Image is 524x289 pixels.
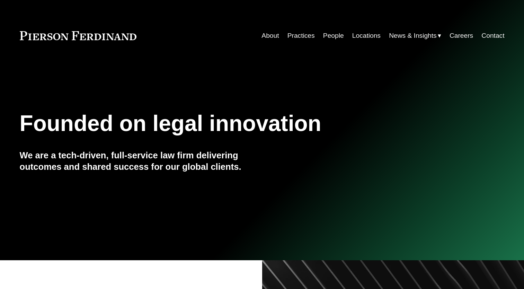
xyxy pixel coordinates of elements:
[261,29,279,42] a: About
[287,29,315,42] a: Practices
[389,30,437,42] span: News & Insights
[323,29,344,42] a: People
[352,29,381,42] a: Locations
[20,111,424,136] h1: Founded on legal innovation
[450,29,473,42] a: Careers
[20,150,262,172] h4: We are a tech-driven, full-service law firm delivering outcomes and shared success for our global...
[389,29,441,42] a: folder dropdown
[481,29,504,42] a: Contact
